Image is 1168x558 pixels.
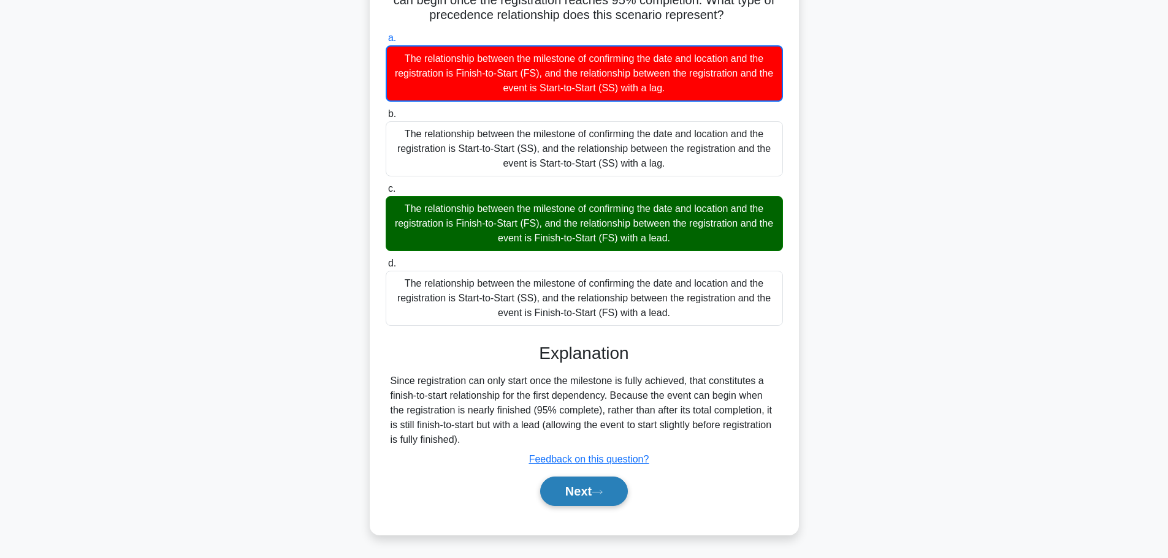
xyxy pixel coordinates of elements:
[386,45,783,102] div: The relationship between the milestone of confirming the date and location and the registration i...
[386,196,783,251] div: The relationship between the milestone of confirming the date and location and the registration i...
[386,271,783,326] div: The relationship between the milestone of confirming the date and location and the registration i...
[529,454,649,464] a: Feedback on this question?
[388,32,396,43] span: a.
[540,477,628,506] button: Next
[388,183,395,194] span: c.
[393,343,776,364] h3: Explanation
[386,121,783,176] div: The relationship between the milestone of confirming the date and location and the registration i...
[391,374,778,447] div: Since registration can only start once the milestone is fully achieved, that constitutes a finish...
[388,258,396,268] span: d.
[388,108,396,119] span: b.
